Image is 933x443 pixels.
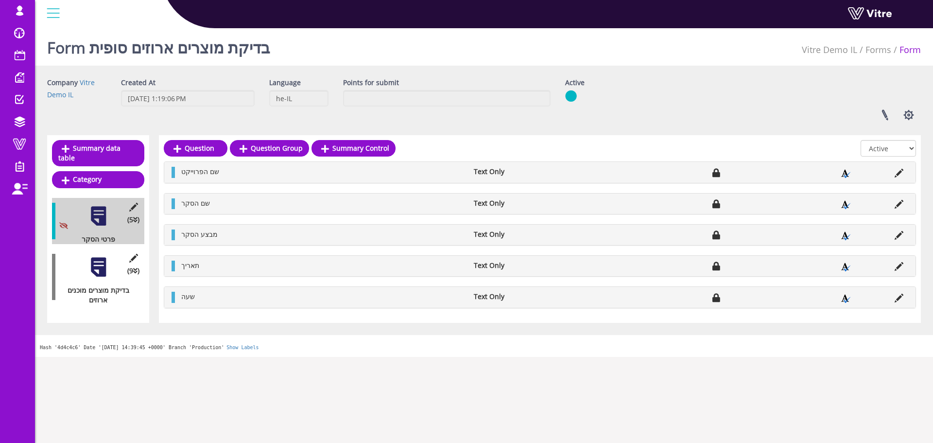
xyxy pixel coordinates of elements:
label: Active [565,78,585,88]
div: בדיקת מוצרים מוכנים ארוזים [52,285,137,305]
span: (9 ) [127,266,139,276]
a: Question [164,140,227,157]
label: Created At [121,78,155,88]
a: Category [52,171,144,188]
span: Hash '4d4c4c6' Date '[DATE] 14:39:45 +0000' Branch 'Production' [40,345,224,350]
span: מבצע הסקר [181,230,218,239]
li: Text Only [469,167,579,177]
label: Language [269,78,301,88]
a: Vitre Demo IL [802,44,857,55]
a: Question Group [230,140,309,157]
li: Text Only [469,230,579,239]
div: פרטי הסקר [52,234,137,244]
li: Text Only [469,261,579,270]
span: שם הסקר [181,198,210,208]
span: תאריך [181,261,199,270]
a: Summary data table [52,140,144,166]
label: Points for submit [343,78,399,88]
li: Text Only [469,198,579,208]
li: Form [891,44,921,56]
label: Company [47,78,78,88]
span: שעה [181,292,195,301]
span: (5 ) [127,215,139,225]
span: שם הפרוייקט [181,167,219,176]
img: yes [565,90,577,102]
a: Forms [865,44,891,55]
li: Text Only [469,292,579,301]
a: Show Labels [226,345,259,350]
a: Summary Control [311,140,396,157]
h1: Form בדיקת מוצרים ארוזים סופית [47,24,270,66]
